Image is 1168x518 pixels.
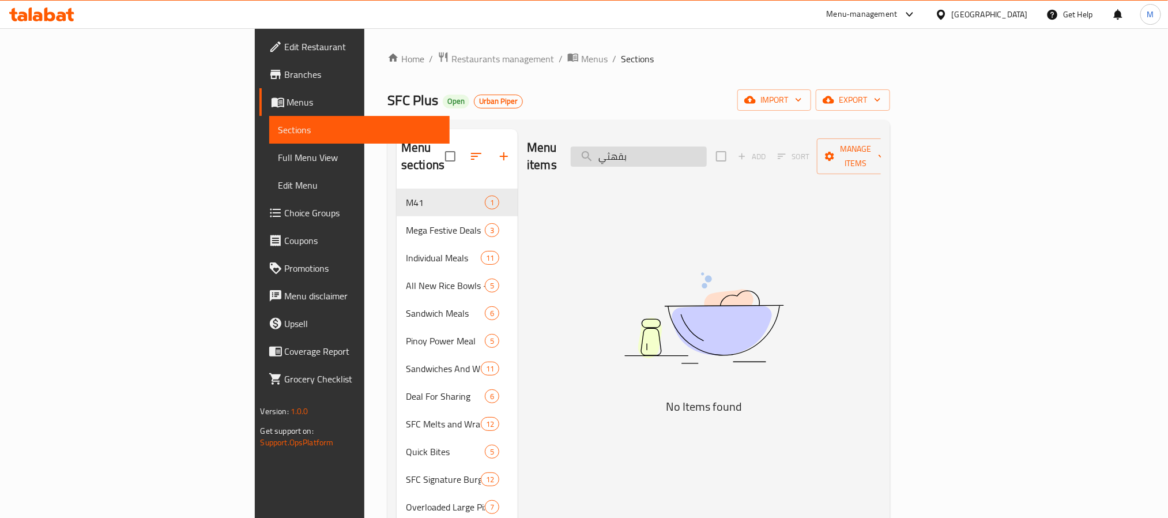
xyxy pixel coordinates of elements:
a: Branches [259,61,450,88]
span: Add item [733,148,770,166]
span: Select all sections [438,144,462,168]
div: Individual Meals11 [397,244,518,272]
a: Edit Restaurant [259,33,450,61]
span: Coverage Report [285,344,440,358]
div: SFC Melts and Wraps12 [397,410,518,438]
div: Deal For Sharing6 [397,382,518,410]
div: [GEOGRAPHIC_DATA] [952,8,1028,21]
div: items [485,223,499,237]
span: 11 [481,363,499,374]
a: Menus [259,88,450,116]
span: M [1147,8,1154,21]
div: items [485,389,499,403]
span: Sections [621,52,654,66]
span: Full Menu View [278,151,440,164]
a: Choice Groups [259,199,450,227]
a: Sections [269,116,450,144]
span: SFC Signature Burgers [406,472,481,486]
div: items [485,445,499,459]
a: Coupons [259,227,450,254]
nav: breadcrumb [387,51,890,66]
span: 1 [485,197,499,208]
span: Sandwiches And Wraps [406,362,481,376]
span: Quick Bites [406,445,485,459]
a: Menu disclaimer [259,282,450,310]
a: Restaurants management [438,51,554,66]
a: Coverage Report [259,337,450,365]
a: Full Menu View [269,144,450,171]
span: 6 [485,308,499,319]
span: 5 [485,446,499,457]
div: items [485,196,499,209]
div: Deal For Sharing [406,389,485,403]
input: search [571,147,707,167]
div: Sandwich Meals [406,306,485,320]
span: Select section first [770,148,817,166]
span: All New Rice Bowls - Try Me!!! [406,279,485,292]
div: items [485,500,499,514]
span: Upsell [285,317,440,331]
button: export [816,89,890,111]
img: dish.svg [560,242,848,395]
div: M411 [397,189,518,216]
div: Sandwiches And Wraps11 [397,355,518,382]
span: Restaurants management [451,52,554,66]
button: Manage items [817,138,894,174]
span: Edit Restaurant [285,40,440,54]
span: 6 [485,391,499,402]
div: Quick Bites5 [397,438,518,466]
li: / [559,52,563,66]
span: Individual Meals [406,251,481,265]
span: Urban Piper [474,96,522,106]
span: Promotions [285,261,440,275]
span: 3 [485,225,499,236]
span: Choice Groups [285,206,440,220]
div: items [481,417,499,431]
span: 12 [481,419,499,430]
span: 1.0.0 [291,404,308,419]
div: items [485,334,499,348]
a: Upsell [259,310,450,337]
span: Manage items [826,142,885,171]
a: Edit Menu [269,171,450,199]
div: items [481,251,499,265]
button: import [737,89,811,111]
span: M41 [406,196,485,209]
span: Menus [287,95,440,109]
div: All New Rice Bowls - Try Me!!!5 [397,272,518,299]
span: Mega Festive Deals [406,223,485,237]
span: Sort sections [462,142,490,170]
div: items [485,279,499,292]
span: Overloaded Large Pizza [406,500,485,514]
div: Mega Festive Deals3 [397,216,518,244]
div: Menu-management [827,7,898,21]
div: Open [443,95,469,108]
span: 12 [481,474,499,485]
div: Sandwich Meals6 [397,299,518,327]
span: Get support on: [261,423,314,438]
span: export [825,93,881,107]
span: 7 [485,502,499,513]
span: SFC Melts and Wraps [406,417,481,431]
a: Grocery Checklist [259,365,450,393]
a: Support.OpsPlatform [261,435,334,450]
span: import [747,93,802,107]
span: Branches [285,67,440,81]
span: 5 [485,336,499,347]
div: Pinoy Power Meal5 [397,327,518,355]
span: Menu disclaimer [285,289,440,303]
span: Edit Menu [278,178,440,192]
div: items [485,306,499,320]
span: Coupons [285,234,440,247]
a: Promotions [259,254,450,282]
span: Pinoy Power Meal [406,334,485,348]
